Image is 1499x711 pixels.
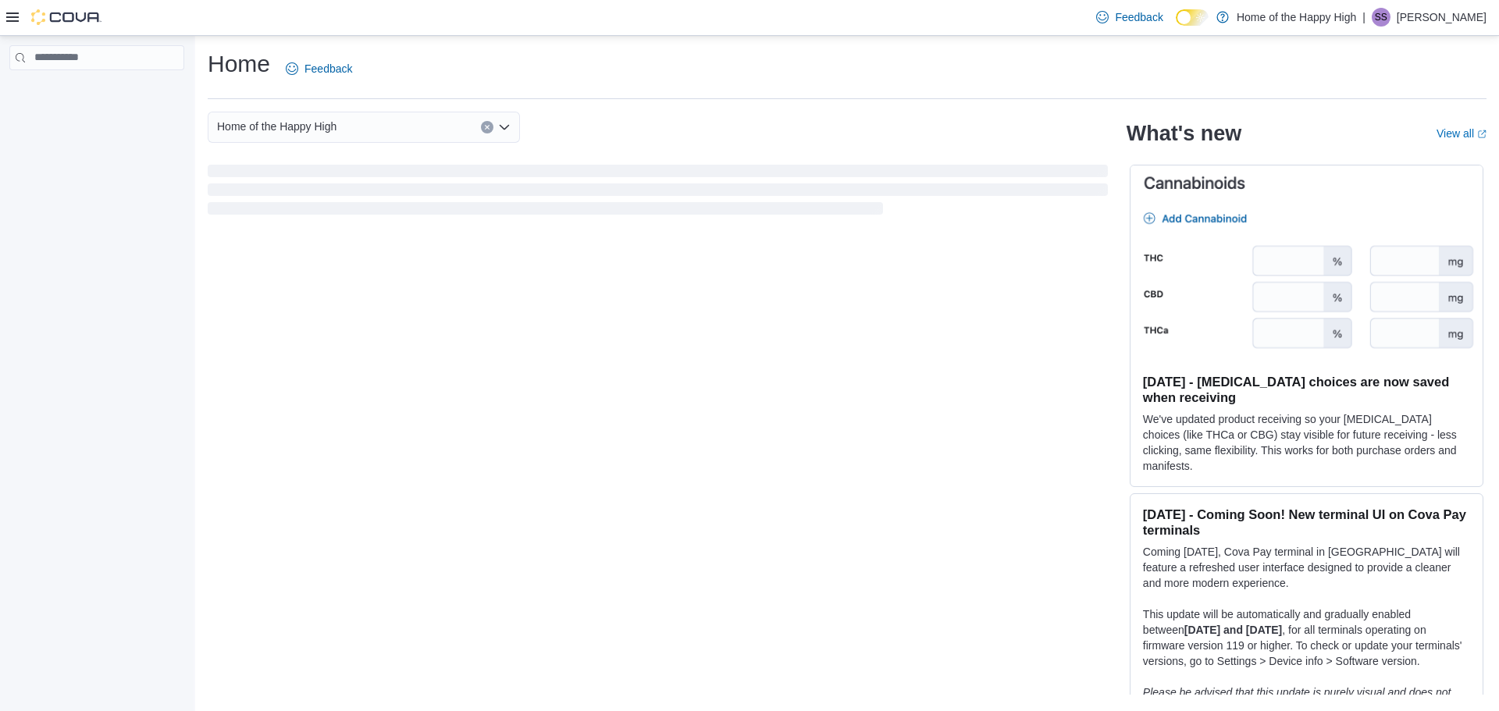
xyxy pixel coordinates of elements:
p: We've updated product receiving so your [MEDICAL_DATA] choices (like THCa or CBG) stay visible fo... [1143,411,1470,474]
nav: Complex example [9,73,184,111]
span: Loading [208,168,1108,218]
a: Feedback [1090,2,1169,33]
p: | [1362,8,1365,27]
span: SS [1375,8,1387,27]
h3: [DATE] - [MEDICAL_DATA] choices are now saved when receiving [1143,374,1470,405]
button: Clear input [481,121,493,133]
strong: [DATE] and [DATE] [1184,624,1282,636]
a: View allExternal link [1437,127,1487,140]
img: Cova [31,9,101,25]
span: Feedback [1115,9,1163,25]
button: Open list of options [498,121,511,133]
p: This update will be automatically and gradually enabled between , for all terminals operating on ... [1143,606,1470,669]
h1: Home [208,48,270,80]
div: Savanna Sturm [1372,8,1390,27]
svg: External link [1477,130,1487,139]
p: Coming [DATE], Cova Pay terminal in [GEOGRAPHIC_DATA] will feature a refreshed user interface des... [1143,544,1470,591]
span: Feedback [304,61,352,76]
h2: What's new [1127,121,1241,146]
span: Home of the Happy High [217,117,336,136]
h3: [DATE] - Coming Soon! New terminal UI on Cova Pay terminals [1143,507,1470,538]
p: [PERSON_NAME] [1397,8,1487,27]
a: Feedback [280,53,358,84]
input: Dark Mode [1176,9,1209,26]
p: Home of the Happy High [1237,8,1356,27]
